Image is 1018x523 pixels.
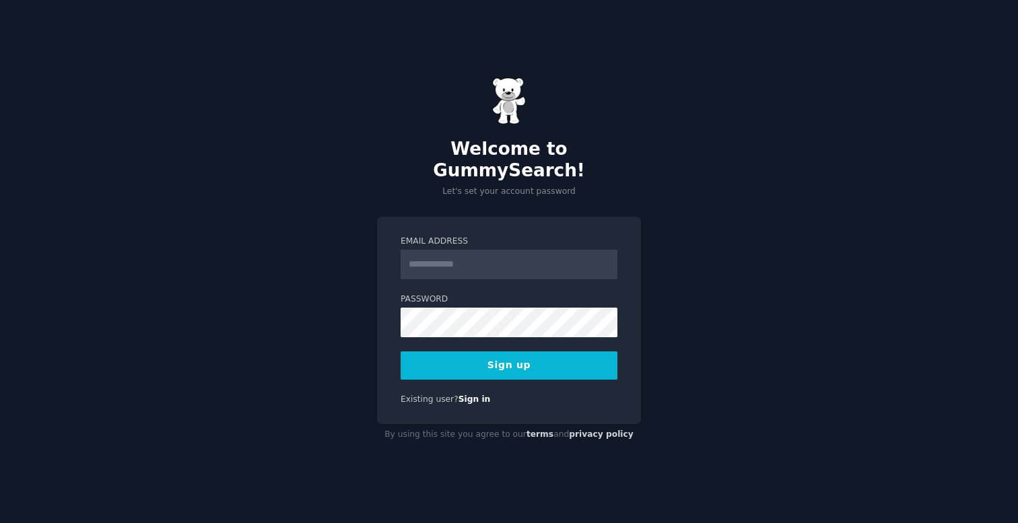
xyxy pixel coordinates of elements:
span: Existing user? [401,394,459,404]
a: privacy policy [569,429,634,439]
a: terms [527,429,553,439]
img: Gummy Bear [492,77,526,125]
div: By using this site you agree to our and [377,424,641,446]
h2: Welcome to GummySearch! [377,139,641,181]
label: Password [401,293,617,306]
a: Sign in [459,394,491,404]
p: Let's set your account password [377,186,641,198]
label: Email Address [401,236,617,248]
button: Sign up [401,351,617,380]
